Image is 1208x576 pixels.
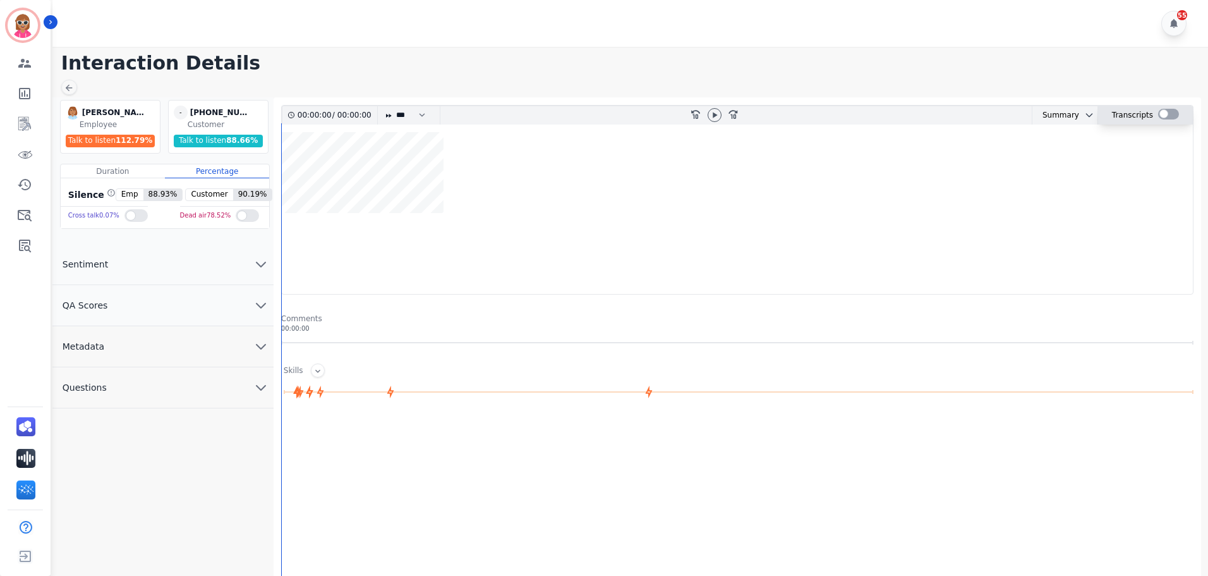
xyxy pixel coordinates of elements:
div: Duration [61,164,165,178]
img: Bordered avatar [8,10,38,40]
button: QA Scores chevron down [52,285,274,326]
svg: chevron down [253,339,269,354]
div: Percentage [165,164,269,178]
div: Talk to listen [174,135,263,147]
button: chevron down [1079,110,1094,120]
span: Sentiment [52,258,118,271]
div: 55 [1177,10,1187,20]
div: Customer [188,119,265,130]
span: Customer [186,189,233,200]
div: [PERSON_NAME] [82,106,145,119]
div: Cross talk 0.07 % [68,207,119,225]
div: Transcripts [1112,106,1153,125]
div: Comments [281,314,1193,324]
svg: chevron down [253,298,269,313]
span: QA Scores [52,299,118,312]
div: Dead air 78.52 % [180,207,231,225]
span: 88.93 % [143,189,183,200]
span: 88.66 % [226,136,258,145]
span: - [174,106,188,119]
div: 00:00:00 [298,106,332,125]
span: Questions [52,381,117,394]
div: Summary [1032,106,1079,125]
svg: chevron down [1084,110,1094,120]
svg: chevron down [253,380,269,395]
div: [PHONE_NUMBER] [190,106,253,119]
h1: Interaction Details [61,52,1208,75]
button: Metadata chevron down [52,326,274,367]
span: Metadata [52,340,114,353]
span: 90.19 % [233,189,272,200]
div: Talk to listen [66,135,155,147]
div: Silence [66,188,116,201]
div: 00:00:00 [281,324,1193,333]
div: 00:00:00 [335,106,370,125]
div: Skills [284,365,303,377]
div: / [298,106,375,125]
button: Questions chevron down [52,367,274,408]
span: 112.79 % [116,136,152,145]
svg: chevron down [253,257,269,272]
button: Sentiment chevron down [52,244,274,285]
div: Employee [80,119,157,130]
span: Emp [116,189,143,200]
